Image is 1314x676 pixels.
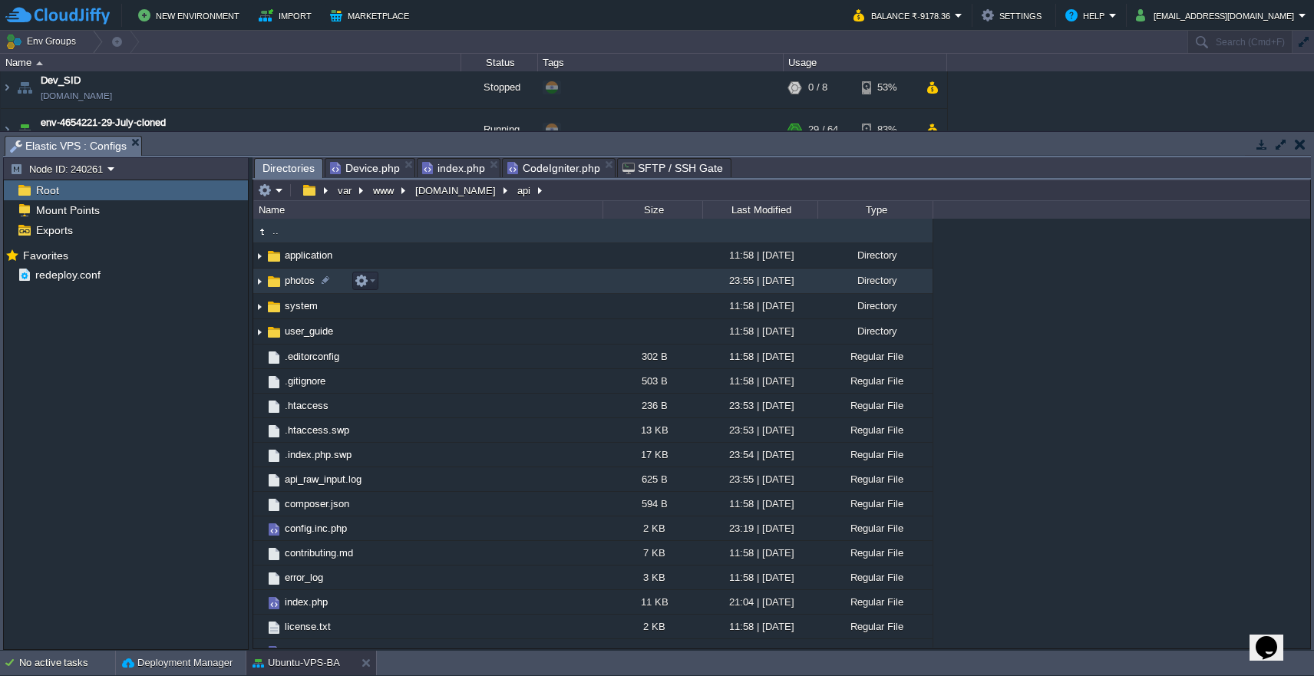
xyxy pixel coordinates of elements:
img: AMDAwAAAACH5BAEAAAAALAAAAAABAAEAAAICRAEAOw== [266,298,282,315]
div: Regular File [817,418,933,442]
div: Usage [784,54,946,71]
div: Regular File [817,615,933,638]
span: .gitignore [282,374,328,387]
button: var [335,183,355,197]
a: license.txt [282,620,333,633]
div: 53% [862,67,912,108]
div: 23:54 | [DATE] [702,443,817,467]
span: CodeIgniter.php [507,159,600,177]
img: AMDAwAAAACH5BAEAAAAALAAAAAABAAEAAAICRAEAOw== [253,369,266,393]
img: AMDAwAAAACH5BAEAAAAALAAAAAABAAEAAAICRAEAOw== [253,590,266,614]
div: 11:58 | [DATE] [702,294,817,318]
button: Balance ₹-9178.36 [853,6,955,25]
img: AMDAwAAAACH5BAEAAAAALAAAAAABAAEAAAICRAEAOw== [266,248,282,265]
a: .index.php.swp [282,448,354,461]
div: No active tasks [19,651,115,675]
span: Elastic VPS : Configs [10,137,127,156]
a: error_log [282,571,325,584]
div: Last Modified [704,201,817,219]
img: AMDAwAAAACH5BAEAAAAALAAAAAABAAEAAAICRAEAOw== [14,109,35,150]
span: SFTP / SSH Gate [622,159,723,177]
div: 3 KB [603,566,702,589]
img: AMDAwAAAACH5BAEAAAAALAAAAAABAAEAAAICRAEAOw== [253,467,266,491]
a: redeploy.conf [32,268,103,282]
div: Regular File [817,541,933,565]
button: New Environment [138,6,244,25]
div: 23:55 | [DATE] [702,467,817,491]
button: Deployment Manager [122,655,233,671]
img: AMDAwAAAACH5BAEAAAAALAAAAAABAAEAAAICRAEAOw== [253,320,266,344]
img: AMDAwAAAACH5BAEAAAAALAAAAAABAAEAAAICRAEAOw== [14,67,35,108]
a: api_raw_input.log [282,473,364,486]
img: AMDAwAAAACH5BAEAAAAALAAAAAABAAEAAAICRAEAOw== [266,570,282,587]
div: 764 B [603,639,702,663]
img: AMDAwAAAACH5BAEAAAAALAAAAAABAAEAAAICRAEAOw== [266,521,282,538]
span: contributing.md [282,546,355,559]
img: AMDAwAAAACH5BAEAAAAALAAAAAABAAEAAAICRAEAOw== [253,295,266,318]
div: 625 B [603,467,702,491]
div: Directory [817,319,933,343]
span: photos [282,274,317,287]
div: Regular File [817,516,933,540]
a: index.php [282,595,330,608]
img: AMDAwAAAACH5BAEAAAAALAAAAAABAAEAAAICRAEAOw== [266,472,282,489]
div: 23:55 | [DATE] [702,269,817,292]
div: Regular File [817,639,933,663]
div: 11:58 | [DATE] [702,541,817,565]
a: Exports [33,223,75,237]
div: Running [461,109,538,150]
img: AMDAwAAAACH5BAEAAAAALAAAAAABAAEAAAICRAEAOw== [253,345,266,368]
iframe: chat widget [1250,615,1299,661]
img: AMDAwAAAACH5BAEAAAAALAAAAAABAAEAAAICRAEAOw== [1,109,13,150]
a: Favorites [20,249,71,262]
div: 11:58 | [DATE] [702,243,817,267]
img: AMDAwAAAACH5BAEAAAAALAAAAAABAAEAAAICRAEAOw== [253,269,266,293]
img: AMDAwAAAACH5BAEAAAAALAAAAAABAAEAAAICRAEAOw== [36,61,43,65]
div: Tags [539,54,783,71]
img: AMDAwAAAACH5BAEAAAAALAAAAAABAAEAAAICRAEAOw== [253,244,266,268]
img: AMDAwAAAACH5BAEAAAAALAAAAAABAAEAAAICRAEAOw== [266,447,282,464]
li: /var/www/sevarth.in.net/api/application/controllers/Device.php [325,158,415,177]
div: 83% [862,109,912,150]
li: /var/www/sevarth.in.net/api/index.php [417,158,500,177]
a: Root [33,183,61,197]
div: 7 KB [603,541,702,565]
button: Settings [982,6,1046,25]
div: Stopped [461,67,538,108]
img: AMDAwAAAACH5BAEAAAAALAAAAAABAAEAAAICRAEAOw== [253,223,270,240]
a: .htaccess [282,399,331,412]
img: AMDAwAAAACH5BAEAAAAALAAAAAABAAEAAAICRAEAOw== [266,595,282,612]
button: Ubuntu-VPS-BA [253,655,340,671]
img: AMDAwAAAACH5BAEAAAAALAAAAAABAAEAAAICRAEAOw== [253,394,266,417]
button: api [515,183,534,197]
a: system [282,299,320,312]
img: AMDAwAAAACH5BAEAAAAALAAAAAABAAEAAAICRAEAOw== [266,324,282,341]
div: 11:58 | [DATE] [702,345,817,368]
div: Name [2,54,461,71]
div: Regular File [817,394,933,417]
span: user_guide [282,325,335,338]
div: Status [462,54,537,71]
div: Regular File [817,345,933,368]
a: composer.json [282,497,352,510]
span: Mount Points [33,203,102,217]
div: 11 KB [603,590,702,614]
span: Directories [262,159,315,178]
div: Directory [817,269,933,292]
a: config.inc.php [282,522,349,535]
div: 2 KB [603,615,702,638]
button: www [371,183,398,197]
span: application [282,249,335,262]
a: env-4654221-29-July-cloned [41,115,166,130]
div: 21:04 | [DATE] [702,590,817,614]
img: AMDAwAAAACH5BAEAAAAALAAAAAABAAEAAAICRAEAOw== [253,566,266,589]
img: AMDAwAAAACH5BAEAAAAALAAAAAABAAEAAAICRAEAOw== [253,516,266,540]
img: AMDAwAAAACH5BAEAAAAALAAAAAABAAEAAAICRAEAOw== [253,541,266,565]
button: [EMAIL_ADDRESS][DOMAIN_NAME] [1136,6,1299,25]
a: .. [270,224,281,237]
button: Help [1065,6,1109,25]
